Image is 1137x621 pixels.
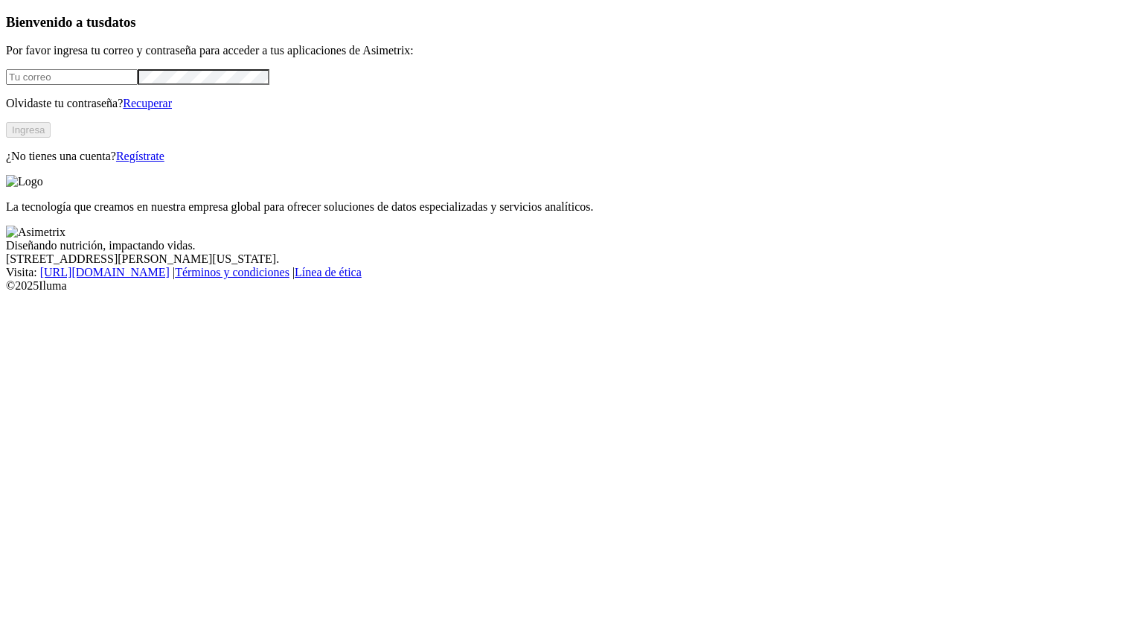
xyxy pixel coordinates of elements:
a: Términos y condiciones [175,266,289,278]
div: © 2025 Iluma [6,279,1131,293]
img: Logo [6,175,43,188]
div: [STREET_ADDRESS][PERSON_NAME][US_STATE]. [6,252,1131,266]
p: Por favor ingresa tu correo y contraseña para acceder a tus aplicaciones de Asimetrix: [6,44,1131,57]
a: Recuperar [123,97,172,109]
a: Regístrate [116,150,164,162]
img: Asimetrix [6,226,65,239]
div: Visita : | | [6,266,1131,279]
a: [URL][DOMAIN_NAME] [40,266,170,278]
h3: Bienvenido a tus [6,14,1131,31]
p: La tecnología que creamos en nuestra empresa global para ofrecer soluciones de datos especializad... [6,200,1131,214]
button: Ingresa [6,122,51,138]
div: Diseñando nutrición, impactando vidas. [6,239,1131,252]
p: ¿No tienes una cuenta? [6,150,1131,163]
a: Línea de ética [295,266,362,278]
input: Tu correo [6,69,138,85]
p: Olvidaste tu contraseña? [6,97,1131,110]
span: datos [104,14,136,30]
